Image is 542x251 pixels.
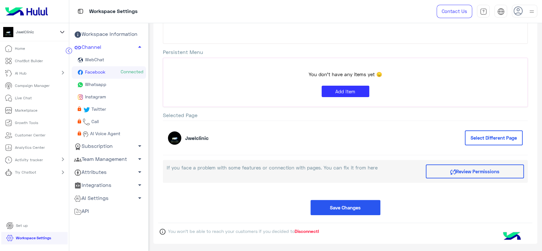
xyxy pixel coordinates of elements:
mat-icon: chevron_right [59,155,67,163]
span: AI Voice Agent [89,131,120,136]
span: Connected [121,69,144,75]
img: profile [528,8,536,16]
a: Attributes [72,166,146,179]
p: Activity tracker [15,157,43,163]
p: AI Hub [15,70,26,76]
span: Twitter [90,106,106,112]
a: Team Management [72,153,146,166]
p: ChatBot Builder [15,58,43,64]
span: arrow_drop_down [136,181,144,189]
a: Twitter [72,103,146,116]
img: tab [77,7,84,15]
p: Home [15,46,25,51]
span: JwelClinic [16,29,34,35]
a: Contact Us [437,5,472,18]
mat-icon: chevron_right [59,69,67,76]
p: Marketplace [15,108,37,113]
span: Disconnect! [295,228,319,234]
span: Instagram [84,94,106,99]
a: AI Settings [72,192,146,205]
label: Persistent Menu [163,49,528,55]
p: Workspace Settings [89,7,137,16]
a: Instagram [72,91,146,103]
span: Whatsapp [84,82,107,87]
a: Set up [1,220,33,232]
h4: Jwelclinic [185,135,209,141]
span: You won’t be able to reach your customers if you decided to [168,228,319,234]
a: Workspace Settings [1,232,56,244]
a: AI Voice Agent [72,128,146,140]
span: arrow_drop_down [136,142,144,150]
p: You don't have any items yet 😞 [173,71,518,78]
p: Workspace Settings [16,235,51,241]
span: API [74,207,89,215]
img: 17967 [168,131,181,145]
a: Integrations [72,179,146,192]
a: tab [477,5,490,18]
a: API [72,205,146,218]
span: arrow_drop_down [136,155,144,163]
p: Analytics Center [15,145,45,150]
a: Call [72,116,146,128]
button: Review Permissions [426,164,524,178]
img: hulul-logo.png [501,226,523,248]
a: Workspace Information [72,28,146,41]
img: tab [480,8,487,15]
span: arrow_drop_up [136,43,144,51]
p: Campaign Manager [15,83,50,89]
a: Channel [72,41,146,54]
img: tab [497,8,505,15]
button: Add Item [322,86,369,97]
p: If you face a problem with some features or connection with pages. You can fix it from here [167,164,423,178]
span: Facebook [84,69,106,75]
p: Growth Tools [15,120,38,126]
label: Selected Page [163,112,528,118]
a: WebChat [72,54,146,66]
img: 177882628735456 [3,27,13,37]
p: Try Chatbot [15,169,36,175]
mat-icon: chevron_right [59,168,67,176]
p: Set up [16,223,28,228]
button: Select Different Page [465,130,523,145]
span: arrow_drop_down [136,194,144,202]
a: Whatsapp [72,79,146,91]
a: FacebookConnected [72,66,146,79]
button: Save Changes [311,200,380,215]
span: arrow_drop_down [136,168,144,176]
span: Call [90,119,99,124]
p: Customer Center [15,132,45,138]
p: Live Chat [15,95,32,101]
span: WebChat [84,57,104,62]
a: Subscription [72,140,146,153]
img: Logo [3,5,50,18]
